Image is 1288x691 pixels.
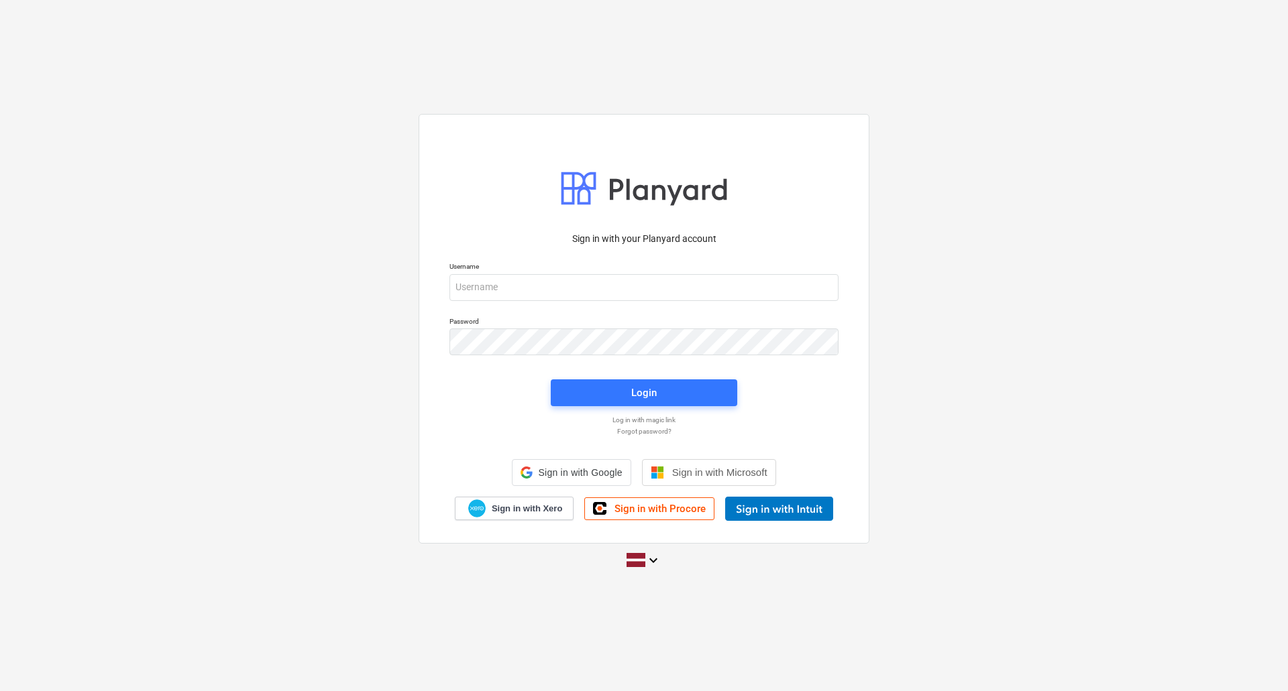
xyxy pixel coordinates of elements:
img: Xero logo [468,499,486,517]
button: Login [551,379,737,406]
span: Sign in with Procore [614,503,706,515]
p: Sign in with your Planyard account [449,232,839,246]
span: Sign in with Google [538,467,622,478]
div: Sign in with Google [512,459,631,486]
img: Microsoft logo [651,466,664,479]
span: Sign in with Xero [492,503,562,515]
div: Login [631,384,657,401]
p: Username [449,262,839,273]
i: keyboard_arrow_down [645,552,661,568]
a: Sign in with Xero [455,497,574,520]
a: Forgot password? [443,427,845,436]
a: Log in with magic link [443,416,845,424]
input: Username [449,274,839,301]
p: Password [449,317,839,328]
span: Sign in with Microsoft [672,466,767,478]
a: Sign in with Procore [584,497,714,520]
